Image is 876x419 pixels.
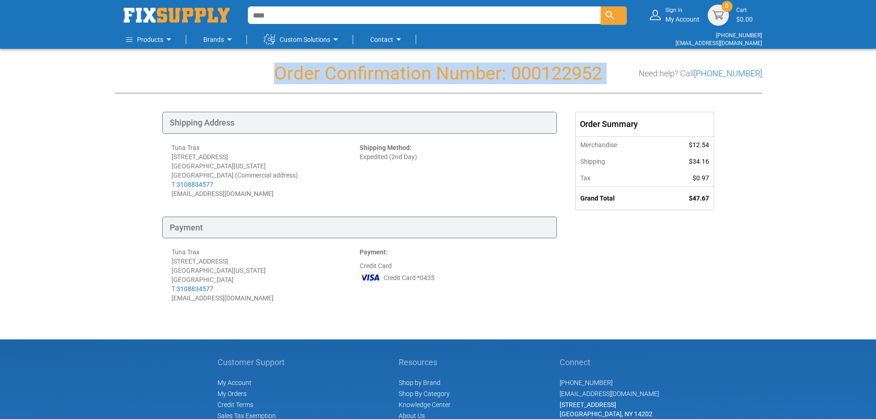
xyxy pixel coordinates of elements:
span: $0.00 [736,16,753,23]
a: 3108834577 [177,181,213,188]
a: Knowledge Center [399,401,451,408]
img: VI [360,270,381,284]
span: $12.54 [689,141,709,149]
div: Credit Card [360,247,548,303]
div: Payment [162,217,557,239]
span: [STREET_ADDRESS] [GEOGRAPHIC_DATA], NY 14202 [560,401,653,418]
span: Credit Card *0435 [384,273,435,282]
small: Sign in [665,6,699,14]
span: 0 [725,2,728,10]
a: Custom Solutions [264,30,341,49]
th: Tax [576,170,660,187]
div: Shipping Address [162,112,557,134]
span: My Orders [218,390,246,397]
div: Order Summary [576,112,714,136]
div: Expedited (2nd Day) [360,143,548,198]
div: Tuna Trax [STREET_ADDRESS] [GEOGRAPHIC_DATA][US_STATE] [GEOGRAPHIC_DATA] (Commercial address) T: ... [172,143,360,198]
h1: Order Confirmation Number: 000122952 [115,63,762,84]
img: Fix Industrial Supply [124,8,229,23]
th: Shipping [576,153,660,170]
span: $0.97 [693,174,709,182]
span: $34.16 [689,158,709,165]
a: Brands [203,30,235,49]
a: Contact [370,30,404,49]
a: [PHONE_NUMBER] [716,32,762,39]
a: Products [126,30,174,49]
small: Cart [736,6,753,14]
span: My Account [218,379,252,386]
a: store logo [124,8,229,23]
th: Merchandise [576,136,660,153]
div: Tuna Trax [STREET_ADDRESS] [GEOGRAPHIC_DATA][US_STATE] [GEOGRAPHIC_DATA] T: [EMAIL_ADDRESS][DOMAI... [172,247,360,303]
a: [EMAIL_ADDRESS][DOMAIN_NAME] [560,390,659,397]
h3: Need help? Call [639,69,762,78]
strong: Shipping Method: [360,144,412,151]
h5: Customer Support [218,358,290,367]
a: [EMAIL_ADDRESS][DOMAIN_NAME] [676,40,762,46]
a: 3108834577 [177,285,213,293]
span: $47.67 [689,195,709,202]
span: Credit Terms [218,401,253,408]
strong: Payment: [360,248,388,256]
h5: Connect [560,358,659,367]
a: [PHONE_NUMBER] [560,379,613,386]
div: My Account [665,6,699,23]
h5: Resources [399,358,451,367]
a: Shop by Brand [399,379,441,386]
strong: Grand Total [580,195,615,202]
a: Shop By Category [399,390,450,397]
a: [PHONE_NUMBER] [694,69,762,78]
